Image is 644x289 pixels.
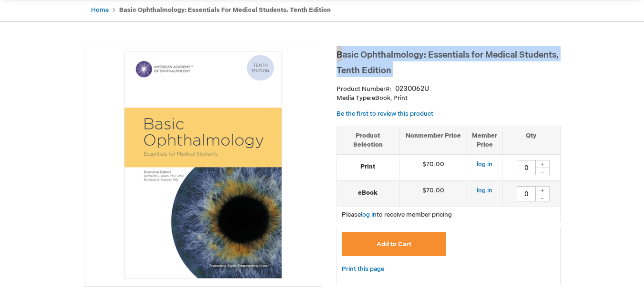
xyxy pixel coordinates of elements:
[342,162,394,171] strong: Print
[337,126,399,154] th: Product Selection
[517,160,536,175] input: Qty
[342,263,384,275] a: Print this page
[337,94,372,102] strong: Media Type:
[342,232,447,256] button: Add to Cart
[395,84,429,94] div: 0230062U
[467,126,502,154] th: Member Price
[477,187,492,194] a: log in
[337,94,561,103] p: eBook, Print
[399,126,467,154] th: Nonmember Price
[361,211,377,219] a: log in
[119,6,331,14] strong: Basic Ophthalmology: Essentials for Medical Students, Tenth Edition
[535,186,550,194] div: +
[89,51,317,279] img: Basic Ophthalmology: Essentials for Medical Students, Tenth Edition
[502,126,560,154] th: Qty
[535,160,550,168] div: +
[535,194,550,201] div: -
[477,160,492,168] a: log in
[91,6,109,14] a: Home
[399,181,467,207] td: $70.00
[337,85,391,93] strong: Product Number
[377,240,411,248] span: Add to Cart
[337,110,433,118] a: Be the first to review this product
[535,168,550,175] div: -
[342,211,452,219] span: Please to receive member pricing
[342,189,394,198] strong: eBook
[517,186,536,201] input: Qty
[337,50,559,76] span: Basic Ophthalmology: Essentials for Medical Students, Tenth Edition
[399,155,467,181] td: $70.00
